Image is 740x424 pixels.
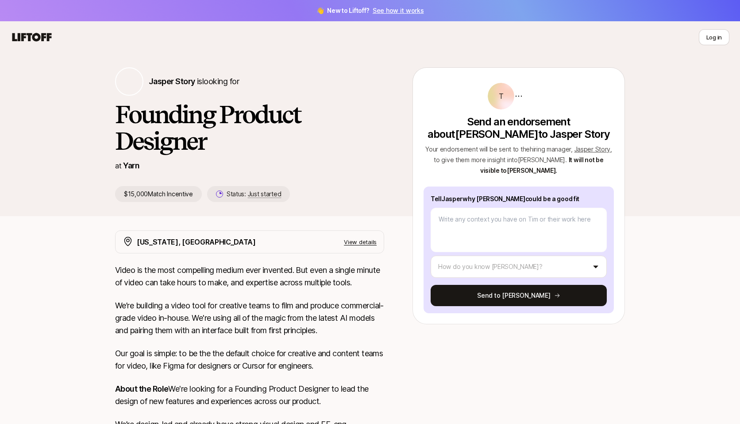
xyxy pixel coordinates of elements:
p: is looking for [149,75,239,88]
a: See how it works [373,7,424,14]
p: Send an endorsement about [PERSON_NAME] to Jasper Story [424,116,614,140]
span: Jasper Story [149,77,195,86]
button: Send to [PERSON_NAME] [431,285,607,306]
p: T [499,91,504,101]
p: We're looking for a Founding Product Designer to lead the design of new features and experiences ... [115,383,384,408]
h1: Founding Product Designer [115,101,384,154]
p: $15,000 Match Incentive [115,186,202,202]
p: Tell Jasper why [PERSON_NAME] could be a good fit [431,194,607,204]
a: Yarn [123,161,139,170]
strong: About the Role [115,384,168,393]
span: Your endorsement will be sent to the hiring manager , , to give them more insight into [PERSON_NA... [425,145,612,163]
span: Just started [248,190,281,198]
p: Our goal is simple: to be the the default choice for creative and content teams for video, like F... [115,347,384,372]
p: View details [344,237,377,246]
span: Jasper Story [574,145,611,153]
span: 👋 New to Liftoff? [316,5,424,16]
p: at [115,160,121,171]
p: [US_STATE], [GEOGRAPHIC_DATA] [137,236,256,248]
p: We’re building a video tool for creative teams to film and produce commercial-grade video in-hous... [115,300,384,337]
p: Video is the most compelling medium ever invented. But even a single minute of video can take hou... [115,264,384,289]
button: Log in [699,29,729,45]
p: Status: [227,189,281,199]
